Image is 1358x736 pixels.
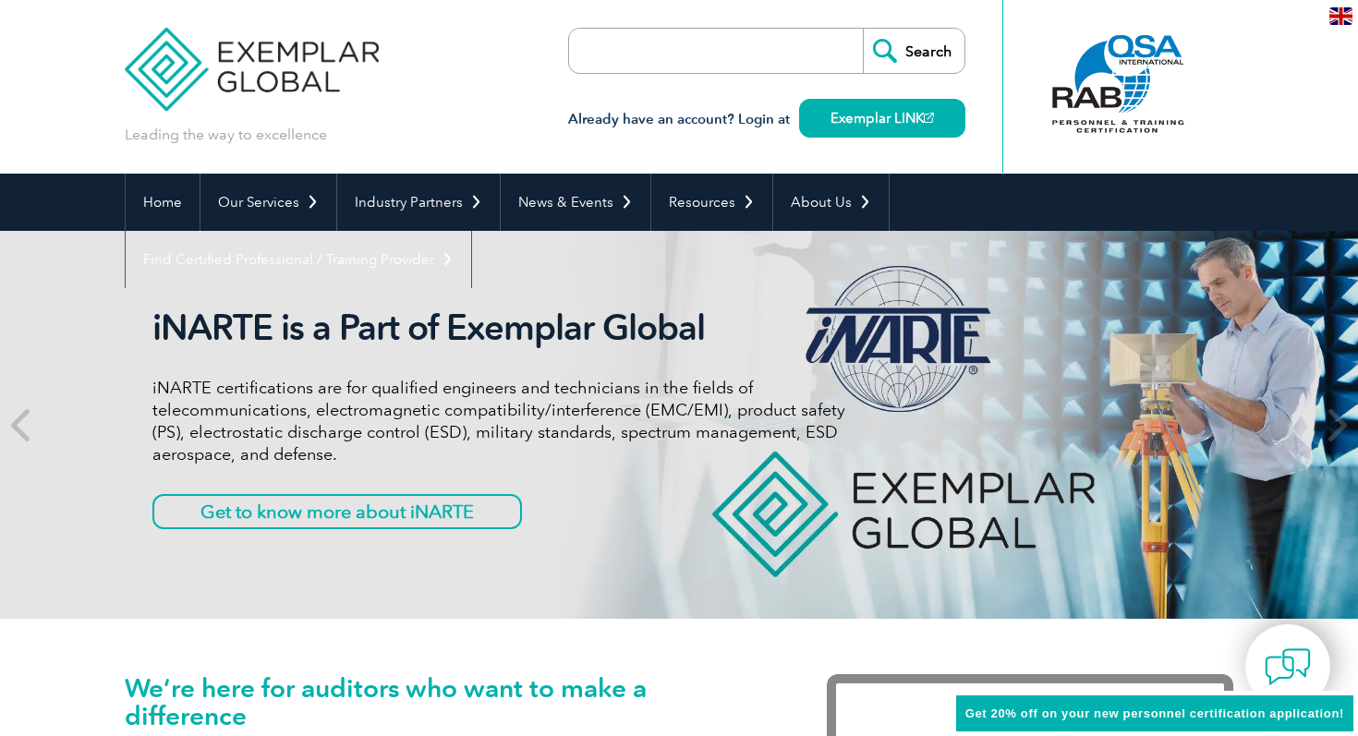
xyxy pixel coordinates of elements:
[965,706,1344,720] span: Get 20% off on your new personnel certification application!
[773,174,889,231] a: About Us
[1329,7,1352,25] img: en
[1265,644,1311,690] img: contact-chat.png
[568,108,965,131] h3: Already have an account? Login at
[863,29,964,73] input: Search
[125,125,327,145] p: Leading the way to excellence
[501,174,650,231] a: News & Events
[152,307,845,349] h2: iNARTE is a Part of Exemplar Global
[799,99,965,138] a: Exemplar LINK
[337,174,500,231] a: Industry Partners
[200,174,336,231] a: Our Services
[152,494,522,529] a: Get to know more about iNARTE
[125,674,771,730] h1: We’re here for auditors who want to make a difference
[924,113,934,123] img: open_square.png
[126,231,471,288] a: Find Certified Professional / Training Provider
[152,377,845,465] p: iNARTE certifications are for qualified engineers and technicians in the fields of telecommunicat...
[651,174,772,231] a: Resources
[126,174,200,231] a: Home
